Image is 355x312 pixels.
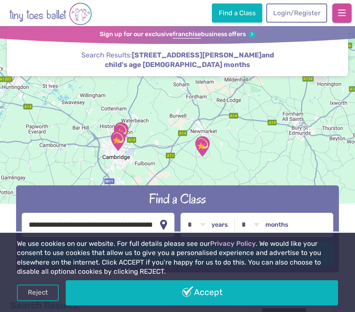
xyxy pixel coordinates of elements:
a: Login/Register [266,3,327,23]
a: Reject [17,285,59,301]
strong: franchise [173,30,201,39]
img: tiny toes ballet [9,2,92,26]
a: Open this area in Google Maps (opens a new window) [2,202,31,213]
span: child's age [DEMOGRAPHIC_DATA] months [105,60,250,70]
strong: and [105,51,274,69]
label: years [211,221,228,229]
h2: Find a Class [22,190,334,208]
a: Privacy Policy [210,240,256,248]
img: Google [2,202,31,213]
a: Sign up for our exclusivefranchisebusiness offers [100,30,255,39]
p: We use cookies on our website. For full details please see our . We would like your consent to us... [17,239,338,277]
div: Ellesmere Centre Suffolk [191,135,213,157]
span: [STREET_ADDRESS][PERSON_NAME] [132,50,261,60]
div: Chesterton Methodist Church [110,121,132,143]
div: Search Results: [7,26,348,76]
a: Accept [66,280,338,305]
div: St Matthew's Church [107,130,129,151]
a: Find a Class [212,3,262,23]
label: months [265,221,288,229]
